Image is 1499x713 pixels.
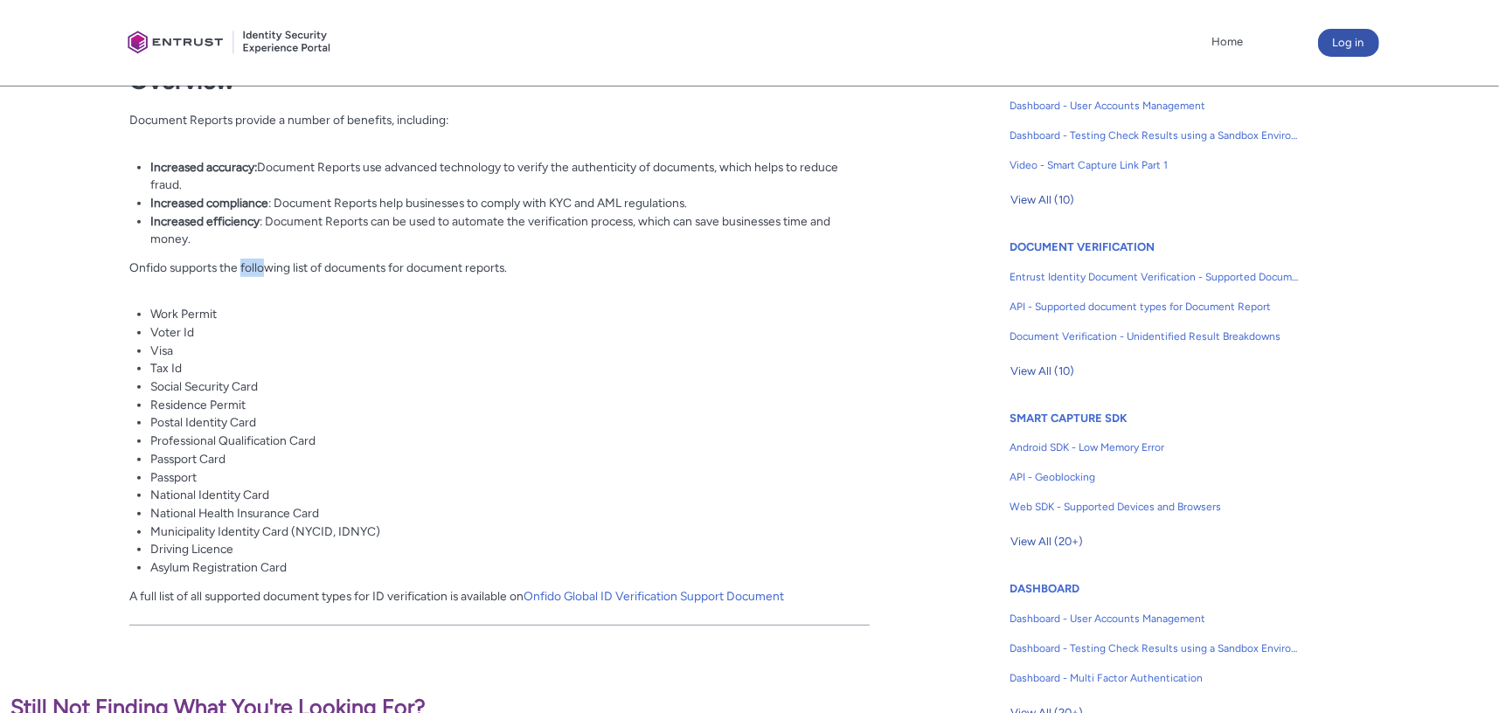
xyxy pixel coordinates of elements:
li: National Health Insurance Card [150,504,870,523]
a: Android SDK - Low Memory Error [1010,433,1300,462]
span: View All (10) [1010,358,1074,384]
strong: Increased efficiency [150,214,260,228]
span: View All (10) [1010,187,1074,213]
li: Asylum Registration Card [150,558,870,577]
a: SMART CAPTURE SDK [1010,412,1128,425]
li: Passport Card [150,450,870,468]
li: Tax Id [150,359,870,377]
li: Municipality Identity Card (NYCID, IDNYC) [150,523,870,541]
span: Dashboard - User Accounts Management [1010,98,1300,114]
a: Video - Smart Capture Link Part 1 [1010,150,1300,180]
li: : Document Reports help businesses to comply with KYC and AML regulations. [150,194,870,212]
li: Passport [150,468,870,487]
span: API - Geoblocking [1010,469,1300,485]
a: Home [1208,29,1248,55]
li: Postal Identity Card [150,413,870,432]
span: Web SDK - Supported Devices and Browsers [1010,499,1300,515]
a: Dashboard - Testing Check Results using a Sandbox Environment [1010,121,1300,150]
p: Onfido supports the following list of documents for document reports. [129,259,870,294]
span: Dashboard - Multi Factor Authentication [1010,670,1300,686]
strong: Increased compliance [150,196,268,210]
span: API - Supported document types for Document Report [1010,299,1300,315]
span: Dashboard - User Accounts Management [1010,611,1300,626]
li: Professional Qualification Card [150,432,870,450]
iframe: Qualified Messenger [1419,633,1499,713]
a: Document Verification - Unidentified Result Breakdowns [1010,322,1300,351]
button: View All (20+) [1010,528,1084,556]
strong: Overview [129,66,235,95]
button: Log in [1318,29,1379,57]
span: Document Verification - Unidentified Result Breakdowns [1010,329,1300,344]
p: Document Reports provide a number of benefits, including: [129,111,870,147]
li: Driving Licence [150,540,870,558]
button: View All (10) [1010,357,1075,385]
a: API - Geoblocking [1010,462,1300,492]
li: : Document Reports can be used to automate the verification process, which can save businesses ti... [150,212,870,248]
span: View All (20+) [1010,529,1083,555]
li: Visa [150,342,870,360]
li: National Identity Card [150,486,870,504]
li: Social Security Card [150,377,870,396]
span: Entrust Identity Document Verification - Supported Document type and size [1010,269,1300,285]
li: Document Reports use advanced technology to verify the authenticity of documents, which helps to ... [150,158,870,194]
span: Dashboard - Testing Check Results using a Sandbox Environment [1010,128,1300,143]
span: Dashboard - Testing Check Results using a Sandbox Environment [1010,640,1300,656]
a: Entrust Identity Document Verification - Supported Document type and size [1010,262,1300,292]
span: Video - Smart Capture Link Part 1 [1010,157,1300,173]
span: Android SDK - Low Memory Error [1010,440,1300,455]
a: Dashboard - User Accounts Management [1010,91,1300,121]
a: Dashboard - User Accounts Management [1010,604,1300,633]
a: API - Supported document types for Document Report [1010,292,1300,322]
li: Voter Id [150,323,870,342]
a: Web SDK - Supported Devices and Browsers [1010,492,1300,522]
a: Onfido Global ID Verification Support Document [524,589,784,603]
a: Dashboard - Testing Check Results using a Sandbox Environment [1010,633,1300,663]
div: A full list of all supported document types for ID verification is available on [129,50,870,623]
a: DASHBOARD [1010,582,1079,595]
a: Dashboard - Multi Factor Authentication [1010,663,1300,693]
a: DOCUMENT VERIFICATION [1010,240,1155,253]
li: Residence Permit [150,396,870,414]
button: View All (10) [1010,186,1075,214]
li: Work Permit [150,305,870,323]
strong: Increased accuracy: [150,160,257,174]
